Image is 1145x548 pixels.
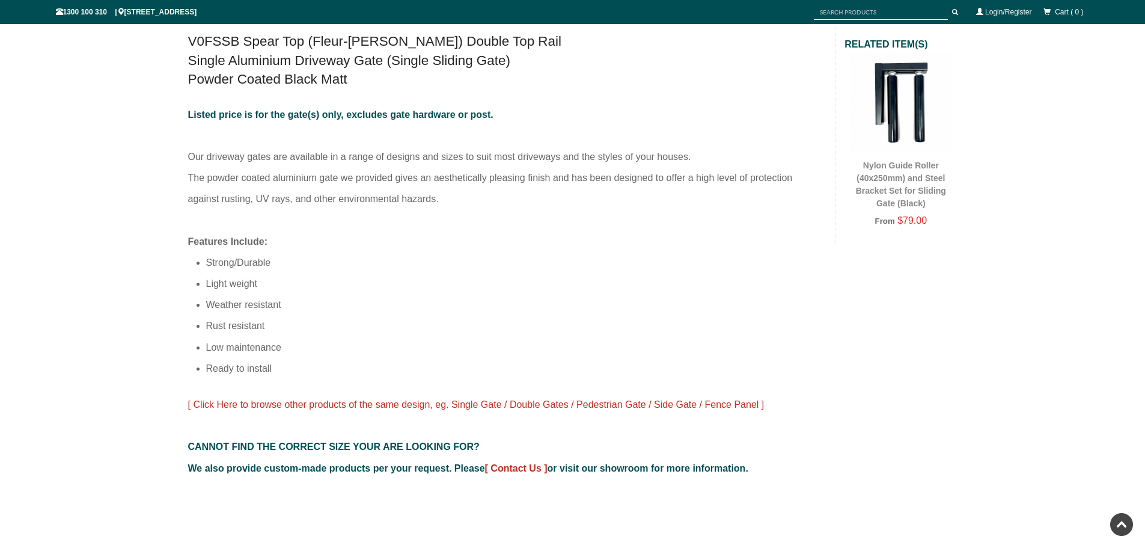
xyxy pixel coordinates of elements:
[897,215,927,226] span: $79.00
[850,52,951,152] img: Nylon Guide Roller (40x250mm) and Steel Bracket Set for Sliding Gate (Black) - Gate Warehouse
[188,442,748,473] span: CANNOT FIND THE CORRECT SIZE YOUR ARE LOOKING FOR? We also provide custom-made products per your ...
[206,294,826,315] li: Weather resistant
[875,217,895,226] span: From
[985,8,1031,16] a: Login/Register
[206,315,826,336] li: Rust resistant
[1055,8,1083,16] span: Cart ( 0 )
[206,252,826,273] li: Strong/Durable
[56,8,197,16] span: 1300 100 310 | [STREET_ADDRESS]
[844,38,957,51] h2: RELATED ITEM(S)
[206,358,826,379] li: Ready to install
[188,399,765,410] a: [ Click Here to browse other products of the same design, eg. Single Gate / Double Gates / Pedest...
[206,273,826,294] li: Light weight
[188,32,826,88] h2: V0FSSB Spear Top (Fleur-[PERSON_NAME]) Double Top Rail Single Aluminium Driveway Gate (Single Sli...
[485,463,548,473] a: [ Contact Us ]
[206,337,826,358] li: Low maintenance
[814,5,948,20] input: SEARCH PRODUCTS
[188,236,267,247] span: Features Include:
[188,104,826,231] p: Our driveway gates are available in a range of designs and sizes to suit most driveways and the s...
[856,161,946,208] a: Nylon Guide Roller (40x250mm) and Steel Bracket Set for Sliding Gate (Black)
[188,109,493,120] span: Listed price is for the gate(s) only, excludes gate hardware or post.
